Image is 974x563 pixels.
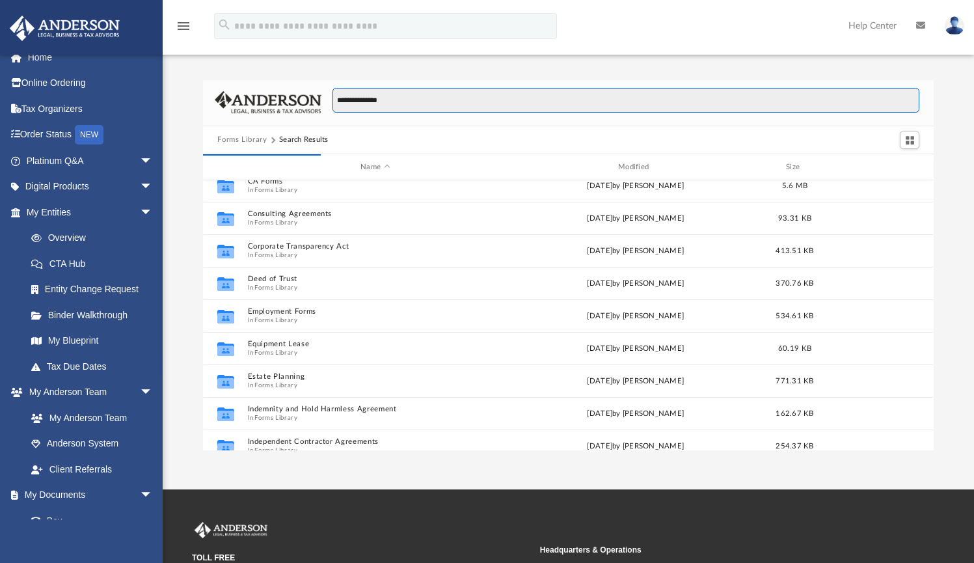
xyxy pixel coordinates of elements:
[217,134,267,146] button: Forms Library
[778,345,811,352] span: 60.19 KB
[769,161,821,173] div: Size
[248,243,503,251] button: Corporate Transparency Act
[248,210,503,219] button: Consulting Agreements
[508,343,763,355] div: [DATE] by [PERSON_NAME]
[782,182,808,189] span: 5.6 MB
[508,376,763,387] div: [DATE] by [PERSON_NAME]
[248,308,503,316] button: Employment Forms
[176,25,191,34] a: menu
[9,70,172,96] a: Online Ordering
[248,219,503,227] span: In
[248,446,503,455] span: In
[248,340,503,349] button: Equipment Lease
[508,441,763,452] div: [DATE] by [PERSON_NAME]
[140,199,166,226] span: arrow_drop_down
[255,186,298,195] button: Forms Library
[255,219,298,227] button: Forms Library
[217,18,232,32] i: search
[255,316,298,325] button: Forms Library
[248,186,503,195] span: In
[18,277,172,303] a: Entity Change Request
[18,431,166,457] a: Anderson System
[508,278,763,290] div: [DATE] by [PERSON_NAME]
[247,161,502,173] div: Name
[508,310,763,322] div: [DATE] by [PERSON_NAME]
[248,381,503,390] span: In
[900,131,919,149] button: Switch to Grid View
[508,161,763,173] div: Modified
[140,148,166,174] span: arrow_drop_down
[248,251,503,260] span: In
[776,378,814,385] span: 771.31 KB
[255,414,298,422] button: Forms Library
[540,544,879,556] small: Headquarters & Operations
[248,414,503,422] span: In
[248,438,503,446] button: Independent Contractor Agreements
[209,161,241,173] div: id
[279,134,329,146] div: Search Results
[18,251,172,277] a: CTA Hub
[827,161,918,173] div: id
[75,125,103,144] div: NEW
[776,410,814,417] span: 162.67 KB
[140,174,166,200] span: arrow_drop_down
[945,16,964,35] img: User Pic
[508,408,763,420] div: [DATE] by [PERSON_NAME]
[508,180,763,192] div: [DATE] by [PERSON_NAME]
[248,349,503,357] span: In
[18,225,172,251] a: Overview
[18,353,172,379] a: Tax Due Dates
[192,522,270,539] img: Anderson Advisors Platinum Portal
[18,456,166,482] a: Client Referrals
[776,312,814,320] span: 534.61 KB
[332,88,919,113] input: Search files and folders
[176,18,191,34] i: menu
[140,482,166,509] span: arrow_drop_down
[6,16,124,41] img: Anderson Advisors Platinum Portal
[778,215,811,222] span: 93.31 KB
[9,122,172,148] a: Order StatusNEW
[9,199,172,225] a: My Entitiesarrow_drop_down
[248,373,503,381] button: Estate Planning
[9,96,172,122] a: Tax Organizers
[18,405,159,431] a: My Anderson Team
[18,328,166,354] a: My Blueprint
[255,349,298,357] button: Forms Library
[248,405,503,414] button: Indemnity and Hold Harmless Agreement
[248,284,503,292] span: In
[776,443,814,450] span: 254.37 KB
[508,213,763,225] div: [DATE] by [PERSON_NAME]
[255,251,298,260] button: Forms Library
[9,379,166,405] a: My Anderson Teamarrow_drop_down
[248,178,503,186] button: CA Forms
[255,284,298,292] button: Forms Library
[255,381,298,390] button: Forms Library
[255,446,298,455] button: Forms Library
[508,245,763,257] div: [DATE] by [PERSON_NAME]
[9,44,172,70] a: Home
[9,174,172,200] a: Digital Productsarrow_drop_down
[9,482,166,508] a: My Documentsarrow_drop_down
[248,275,503,284] button: Deed of Trust
[776,247,814,254] span: 413.51 KB
[9,148,172,174] a: Platinum Q&Aarrow_drop_down
[248,316,503,325] span: In
[776,280,814,287] span: 370.76 KB
[18,302,172,328] a: Binder Walkthrough
[140,379,166,406] span: arrow_drop_down
[203,180,933,450] div: grid
[18,508,159,534] a: Box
